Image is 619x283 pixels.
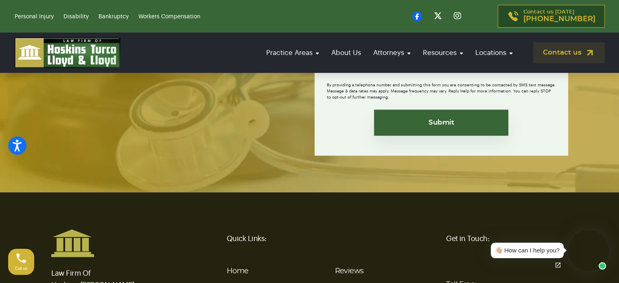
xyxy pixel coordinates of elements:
[549,257,567,274] a: Open chat
[374,110,508,136] input: Submit
[419,41,467,64] a: Resources
[63,14,89,20] a: Disability
[327,77,556,101] div: By providing a telephone number and submitting this form you are consenting to be contacted by SM...
[471,41,517,64] a: Locations
[51,229,94,257] img: Hoskins and Turco Logo
[15,14,54,20] a: Personal Injury
[138,14,200,20] a: Workers Compensation
[227,268,249,275] a: Home
[327,41,365,64] a: About Us
[227,229,436,248] h6: Quick Links:
[446,229,568,248] h6: Get in Touch:
[523,9,595,23] p: Contact us [DATE]
[262,41,323,64] a: Practice Areas
[335,268,363,275] a: Reviews
[15,37,120,68] img: logo
[98,14,129,20] a: Bankruptcy
[498,5,605,28] a: Contact us [DATE][PHONE_NUMBER]
[533,42,605,63] a: Contact us
[369,41,415,64] a: Attorneys
[495,246,560,255] div: 👋🏼 How can I help you?
[523,15,595,23] span: [PHONE_NUMBER]
[15,266,28,271] span: Call us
